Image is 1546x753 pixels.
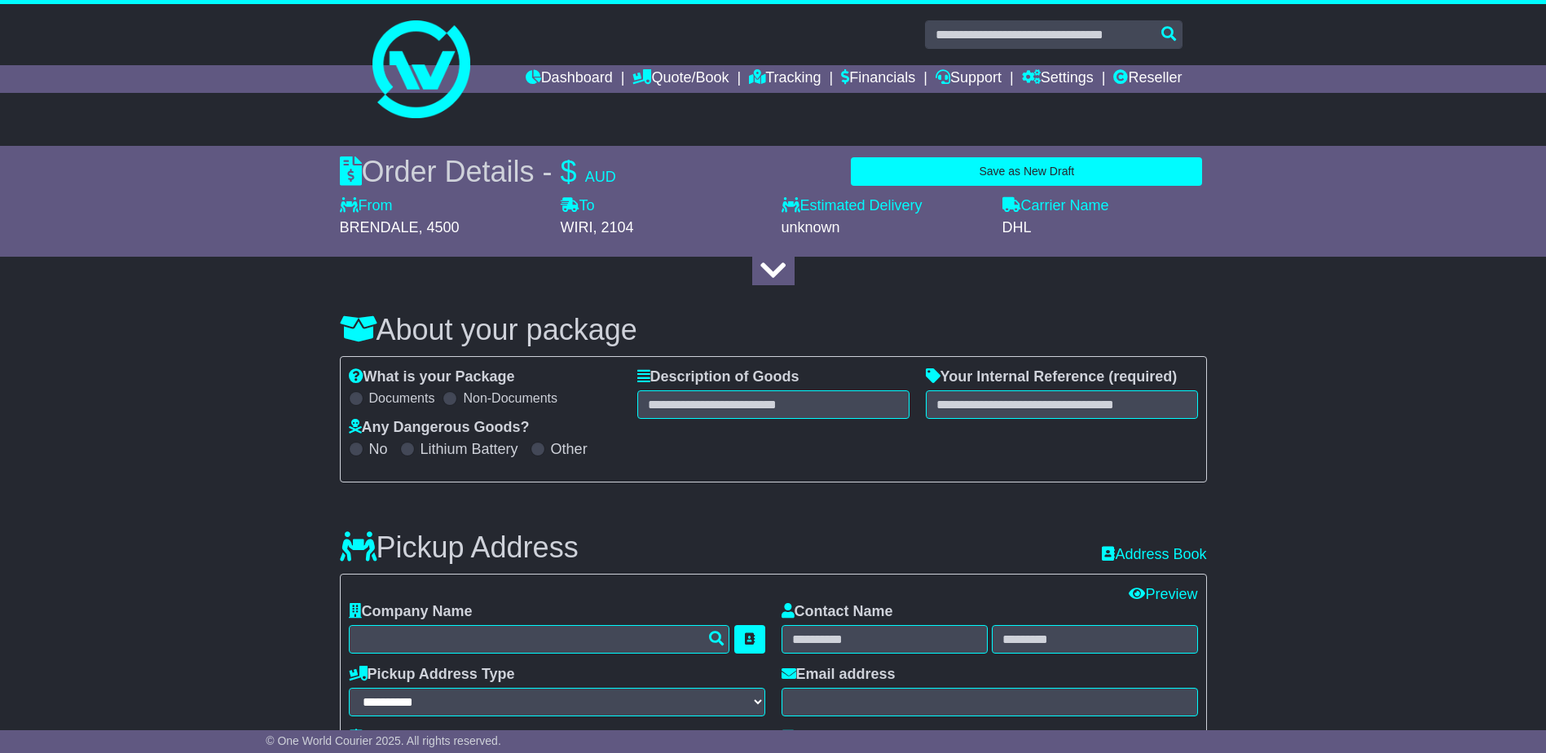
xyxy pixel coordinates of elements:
[841,65,915,93] a: Financials
[421,441,518,459] label: Lithium Battery
[593,219,634,236] span: , 2104
[1022,65,1094,93] a: Settings
[782,197,986,215] label: Estimated Delivery
[340,197,393,215] label: From
[782,219,986,237] div: unknown
[369,390,435,406] label: Documents
[1129,586,1197,602] a: Preview
[551,441,588,459] label: Other
[419,219,460,236] span: , 4500
[561,155,577,188] span: $
[851,157,1202,186] button: Save as New Draft
[637,368,799,386] label: Description of Goods
[349,603,473,621] label: Company Name
[1113,65,1182,93] a: Reseller
[585,169,616,185] span: AUD
[340,314,1207,346] h3: About your package
[349,729,469,746] label: Address Line 1
[1002,197,1109,215] label: Carrier Name
[561,219,593,236] span: WIRI
[782,666,896,684] label: Email address
[782,603,893,621] label: Contact Name
[1002,219,1207,237] div: DHL
[340,154,616,189] div: Order Details -
[749,65,821,93] a: Tracking
[463,390,557,406] label: Non-Documents
[266,734,501,747] span: © One World Courier 2025. All rights reserved.
[632,65,729,93] a: Quote/Book
[526,65,613,93] a: Dashboard
[369,441,388,459] label: No
[349,419,530,437] label: Any Dangerous Goods?
[561,197,595,215] label: To
[349,368,515,386] label: What is your Package
[340,531,579,564] h3: Pickup Address
[782,729,839,746] label: Phone
[926,368,1178,386] label: Your Internal Reference (required)
[340,219,419,236] span: BRENDALE
[349,666,515,684] label: Pickup Address Type
[936,65,1002,93] a: Support
[1102,546,1206,564] a: Address Book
